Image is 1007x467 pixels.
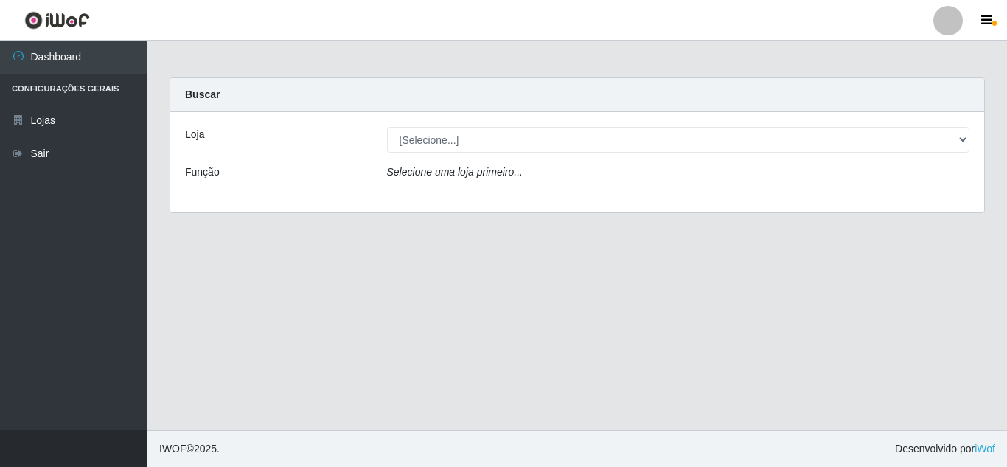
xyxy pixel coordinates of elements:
[159,441,220,457] span: © 2025 .
[975,443,995,454] a: iWof
[185,165,220,180] label: Função
[185,89,220,100] strong: Buscar
[185,127,204,142] label: Loja
[159,443,187,454] span: IWOF
[24,11,90,30] img: CoreUI Logo
[387,166,523,178] i: Selecione uma loja primeiro...
[895,441,995,457] span: Desenvolvido por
